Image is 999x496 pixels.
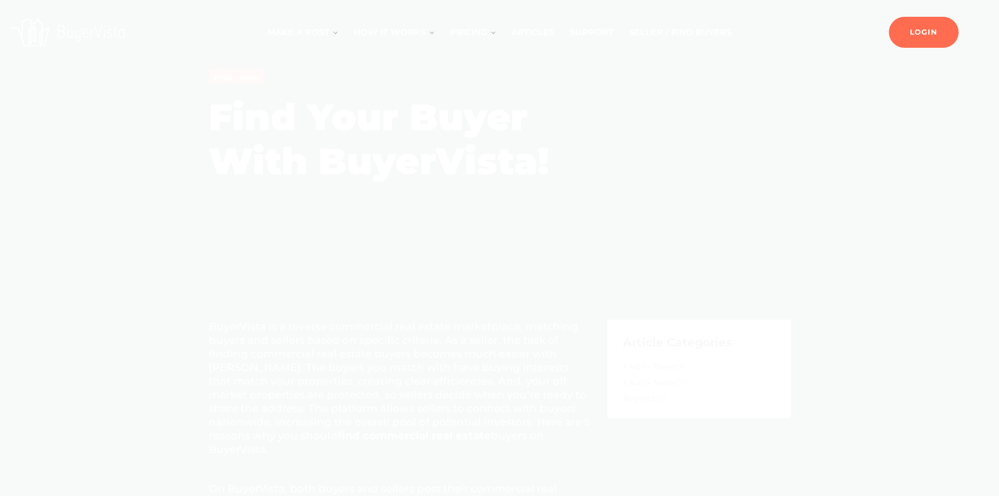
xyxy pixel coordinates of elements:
[353,26,426,39] a: How it works
[889,17,958,48] a: Login
[629,26,732,39] a: Seller / Find Buyers
[570,26,614,39] a: Support
[10,18,125,46] img: BeyerVista logotype
[511,26,554,39] a: Articles
[267,26,329,39] a: Make a post
[450,26,487,39] a: Pricing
